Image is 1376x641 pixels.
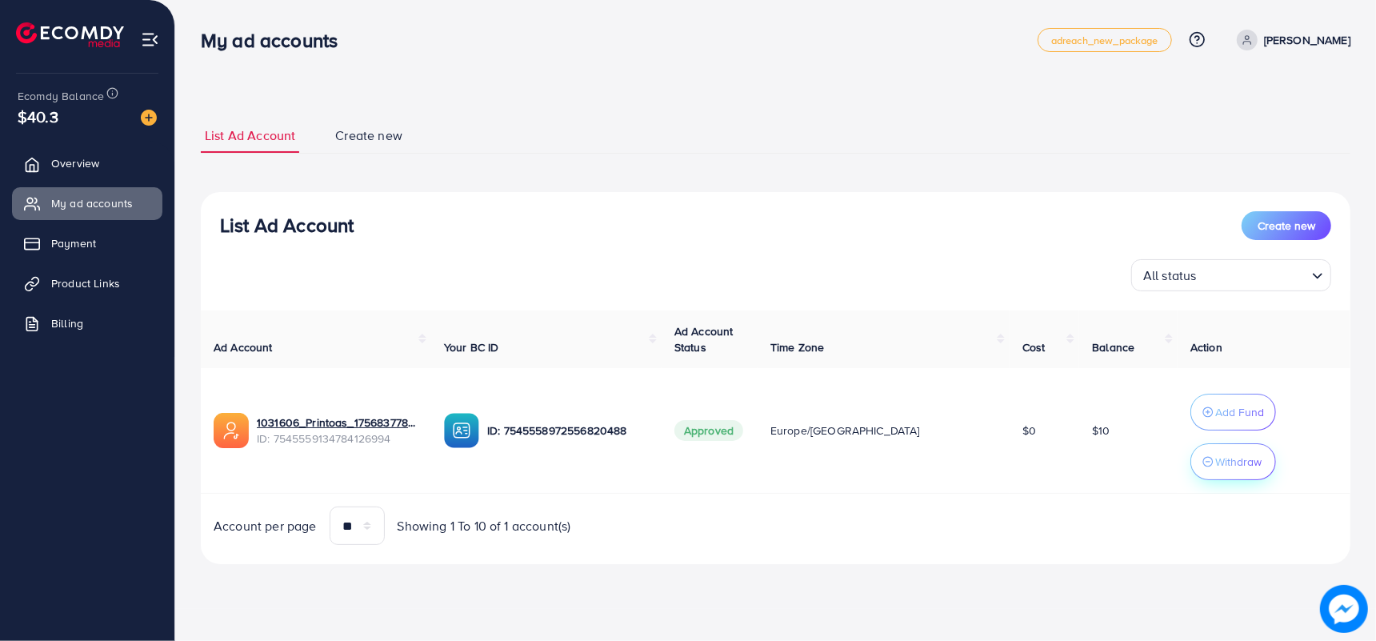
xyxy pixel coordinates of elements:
[220,214,354,237] h3: List Ad Account
[1215,452,1262,471] p: Withdraw
[1215,403,1264,422] p: Add Fund
[16,22,124,47] img: logo
[1190,443,1276,480] button: Withdraw
[1092,423,1110,439] span: $10
[51,155,99,171] span: Overview
[1051,35,1158,46] span: adreach_new_package
[1264,30,1350,50] p: [PERSON_NAME]
[1321,586,1368,633] img: image
[18,105,58,128] span: $40.3
[444,339,499,355] span: Your BC ID
[12,267,162,299] a: Product Links
[12,307,162,339] a: Billing
[1038,28,1172,52] a: adreach_new_package
[214,517,317,535] span: Account per page
[214,413,249,448] img: ic-ads-acc.e4c84228.svg
[1022,423,1036,439] span: $0
[214,339,273,355] span: Ad Account
[1022,339,1046,355] span: Cost
[398,517,571,535] span: Showing 1 To 10 of 1 account(s)
[12,227,162,259] a: Payment
[674,323,734,355] span: Ad Account Status
[51,315,83,331] span: Billing
[1140,264,1200,287] span: All status
[770,339,824,355] span: Time Zone
[18,88,104,104] span: Ecomdy Balance
[335,126,402,145] span: Create new
[12,147,162,179] a: Overview
[51,275,120,291] span: Product Links
[257,431,418,447] span: ID: 7545559134784126994
[141,30,159,49] img: menu
[257,415,418,431] a: 1031606_Printoas_1756837783947
[201,29,350,52] h3: My ad accounts
[257,415,418,447] div: <span class='underline'>1031606_Printoas_1756837783947</span></br>7545559134784126994
[770,423,920,439] span: Europe/[GEOGRAPHIC_DATA]
[1131,259,1331,291] div: Search for option
[1092,339,1134,355] span: Balance
[51,235,96,251] span: Payment
[1258,218,1315,234] span: Create new
[205,126,295,145] span: List Ad Account
[487,421,649,440] p: ID: 7545558972556820488
[51,195,133,211] span: My ad accounts
[1190,339,1222,355] span: Action
[1230,30,1350,50] a: [PERSON_NAME]
[1190,394,1276,431] button: Add Fund
[12,187,162,219] a: My ad accounts
[674,420,743,441] span: Approved
[141,110,157,126] img: image
[444,413,479,448] img: ic-ba-acc.ded83a64.svg
[1242,211,1331,240] button: Create new
[1202,261,1306,287] input: Search for option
